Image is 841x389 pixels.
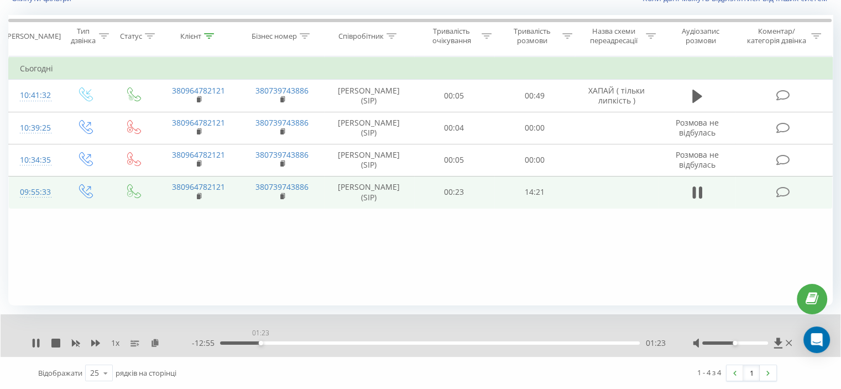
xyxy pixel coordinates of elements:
span: Відображати [38,368,82,378]
span: 1 x [111,338,119,349]
div: Тривалість розмови [504,27,560,45]
div: 1 - 4 з 4 [697,367,721,378]
div: 09:55:33 [20,181,49,203]
a: 380964782121 [172,149,225,160]
div: Назва схеми переадресації [585,27,643,45]
a: 380739743886 [255,181,309,192]
div: Open Intercom Messenger [803,326,830,353]
span: Розмова не відбулась [676,117,719,138]
div: Аудіозапис розмови [668,27,733,45]
div: Коментар/категорія дзвінка [744,27,808,45]
span: рядків на сторінці [116,368,176,378]
a: 380964782121 [172,85,225,96]
div: Статус [120,32,142,41]
td: 14:21 [494,176,574,208]
a: 380964782121 [172,181,225,192]
td: Сьогодні [9,58,833,80]
div: 10:41:32 [20,85,49,106]
td: [PERSON_NAME] (SIP) [324,176,414,208]
div: Співробітник [338,32,384,41]
span: 01:23 [645,338,665,349]
td: [PERSON_NAME] (SIP) [324,144,414,176]
td: 00:49 [494,80,574,112]
td: [PERSON_NAME] (SIP) [324,112,414,144]
td: 00:23 [414,176,494,208]
td: 00:00 [494,112,574,144]
div: Бізнес номер [252,32,297,41]
a: 380739743886 [255,149,309,160]
td: ХАПАЙ ( тільки липкість ) [574,80,658,112]
td: 00:05 [414,144,494,176]
span: Розмова не відбулась [676,149,719,170]
div: Клієнт [180,32,201,41]
td: 00:00 [494,144,574,176]
div: 10:39:25 [20,117,49,139]
div: 25 [90,367,99,378]
div: 10:34:35 [20,149,49,171]
a: 380739743886 [255,85,309,96]
td: 00:05 [414,80,494,112]
a: 380739743886 [255,117,309,128]
a: 380964782121 [172,117,225,128]
div: 01:23 [250,325,271,341]
td: [PERSON_NAME] (SIP) [324,80,414,112]
div: Тривалість очікування [424,27,479,45]
span: - 12:55 [192,338,220,349]
div: Тип дзвінка [70,27,96,45]
div: [PERSON_NAME] [5,32,61,41]
td: 00:04 [414,112,494,144]
div: Accessibility label [259,341,263,345]
div: Accessibility label [733,341,737,345]
a: 1 [743,365,760,381]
